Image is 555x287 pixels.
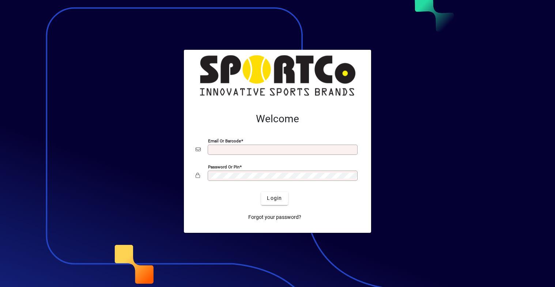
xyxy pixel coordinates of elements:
mat-label: Email or Barcode [208,138,241,143]
span: Forgot your password? [248,213,301,221]
button: Login [261,192,288,205]
span: Login [267,194,282,202]
h2: Welcome [196,113,359,125]
a: Forgot your password? [245,211,304,224]
mat-label: Password or Pin [208,164,239,169]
